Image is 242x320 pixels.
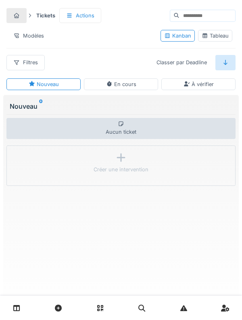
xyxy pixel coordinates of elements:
div: Kanban [164,32,191,40]
sup: 0 [39,101,43,111]
div: Nouveau [29,80,59,88]
div: Créer une intervention [94,166,148,173]
div: Filtres [6,55,45,70]
div: Aucun ticket [6,118,236,139]
div: À vérifier [184,80,214,88]
div: Tableau [202,32,229,40]
div: Modèles [6,28,51,43]
div: Classer par Deadline [150,55,214,70]
div: Nouveau [10,101,232,111]
strong: Tickets [33,12,58,19]
div: En cours [106,80,136,88]
div: Actions [59,8,101,23]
